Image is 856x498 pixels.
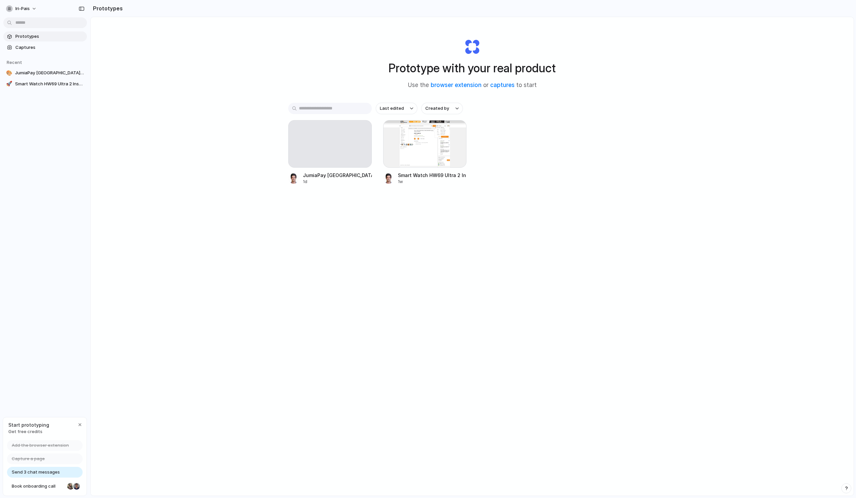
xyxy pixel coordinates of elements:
[8,428,49,435] span: Get free credits
[6,70,12,76] div: 🎨
[6,81,12,87] div: 🚀
[431,82,481,88] a: browser extension
[67,482,75,490] div: Nicole Kubica
[376,103,417,114] button: Last edited
[490,82,515,88] a: captures
[3,68,87,78] a: 🎨JumiaPay [GEOGRAPHIC_DATA]: Neo-Style Utility & Recharge Page
[389,59,556,77] h1: Prototype with your real product
[15,5,30,12] span: iri-pais
[303,179,372,185] div: 1d
[7,481,83,492] a: Book onboarding call
[3,3,40,14] button: iri-pais
[3,79,87,89] a: 🚀Smart Watch HW69 Ultra 2 Installments Module
[7,60,22,65] span: Recent
[398,172,467,179] div: Smart Watch HW69 Ultra 2 Installments Module
[15,81,84,87] span: Smart Watch HW69 Ultra 2 Installments Module
[398,179,467,185] div: 1w
[12,442,69,449] span: Add the browser extension
[303,172,372,179] div: JumiaPay [GEOGRAPHIC_DATA]: Neo-Style Utility & Recharge Page
[73,482,81,490] div: Christian Iacullo
[380,105,404,112] span: Last edited
[15,44,84,51] span: Captures
[383,120,467,185] a: Smart Watch HW69 Ultra 2 Installments ModuleSmart Watch HW69 Ultra 2 Installments Module1w
[288,120,372,185] a: JumiaPay [GEOGRAPHIC_DATA]: Neo-Style Utility & Recharge Page1d
[15,33,84,40] span: Prototypes
[12,469,60,476] span: Send 3 chat messages
[12,483,65,490] span: Book onboarding call
[15,70,84,76] span: JumiaPay [GEOGRAPHIC_DATA]: Neo-Style Utility & Recharge Page
[90,4,123,12] h2: Prototypes
[3,31,87,41] a: Prototypes
[8,421,49,428] span: Start prototyping
[3,43,87,53] a: Captures
[12,455,45,462] span: Capture a page
[425,105,449,112] span: Created by
[421,103,463,114] button: Created by
[408,81,537,90] span: Use the or to start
